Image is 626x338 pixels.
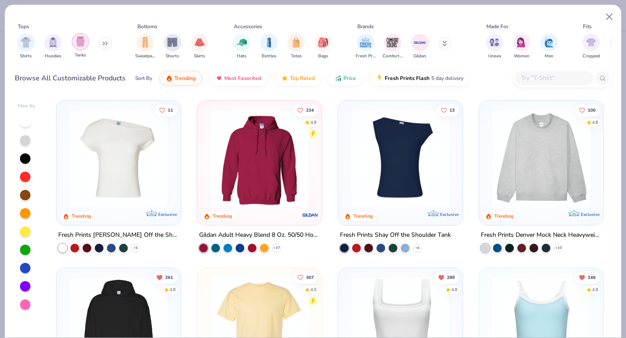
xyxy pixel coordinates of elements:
span: Tanks [75,52,86,59]
span: + 10 [555,245,561,251]
div: Accessories [234,23,262,30]
button: Like [293,104,318,116]
button: Like [575,104,600,116]
img: a1c94bf0-cbc2-4c5c-96ec-cab3b8502a7f [65,109,172,208]
span: Trending [174,75,196,82]
button: Unlike [575,271,600,283]
img: Women Image [517,37,527,47]
div: Fresh Prints [PERSON_NAME] Off the Shoulder Top [58,230,179,241]
span: Fresh Prints [356,53,376,60]
button: Unlike [434,271,459,283]
div: 4.8 [592,286,598,293]
div: Browse All Customizable Products [15,73,126,83]
span: Exclusive [440,212,459,217]
div: filter for Hoodies [44,34,62,60]
span: 249 [588,275,596,279]
button: Like [293,271,318,283]
span: Exclusive [580,212,599,217]
button: filter button [583,34,600,60]
span: Sweatpants [135,53,155,60]
div: filter for Totes [287,34,305,60]
div: Filter By [18,103,35,109]
div: Made For [486,23,508,30]
span: 288 [447,275,455,279]
div: filter for Unisex [486,34,503,60]
button: filter button [260,34,278,60]
img: TopRated.gif [281,75,288,82]
button: filter button [287,34,305,60]
img: Hats Image [237,37,247,47]
button: Top Rated [275,71,321,86]
img: Men Image [544,37,554,47]
img: Totes Image [291,37,301,47]
img: Hoodies Image [48,37,58,47]
button: filter button [72,34,89,60]
div: filter for Women [513,34,530,60]
img: Bags Image [318,37,328,47]
span: + 6 [133,245,138,251]
div: Gildan Adult Heavy Blend 8 Oz. 50/50 Hooded Sweatshirt [199,230,320,241]
div: 4.9 [310,286,316,293]
img: Tanks Image [76,36,85,46]
img: f5d85501-0dbb-4ee4-b115-c08fa3845d83 [488,109,595,208]
button: filter button [135,34,155,60]
button: filter button [356,34,376,60]
img: Gildan Image [413,36,426,49]
span: 261 [166,275,173,279]
span: 307 [306,275,314,279]
div: 4.8 [592,119,598,126]
div: filter for Fresh Prints [356,34,376,60]
div: filter for Comfort Colors [383,34,403,60]
button: Like [155,104,178,116]
span: Comfort Colors [383,53,403,60]
img: 5716b33b-ee27-473a-ad8a-9b8687048459 [347,109,454,208]
span: Unisex [488,53,501,60]
span: 13 [450,108,455,112]
div: Fresh Prints Denver Mock Neck Heavyweight Sweatshirt [481,230,602,241]
button: Like [436,104,459,116]
button: Most Favorited [209,71,268,86]
div: Sort By [135,74,152,82]
img: Shorts Image [167,37,177,47]
img: flash.gif [376,75,383,82]
span: Shorts [166,53,179,60]
button: filter button [513,34,530,60]
img: Gildan logo [302,206,319,224]
span: Bags [318,53,328,60]
div: Brands [357,23,374,30]
img: 01756b78-01f6-4cc6-8d8a-3c30c1a0c8ac [206,109,313,208]
div: filter for Skirts [191,34,208,60]
span: Most Favorited [224,75,261,82]
span: Women [514,53,529,60]
button: Price [328,71,363,86]
img: Skirts Image [195,37,205,47]
div: filter for Shorts [164,34,181,60]
span: Top Rated [290,75,315,82]
span: Fresh Prints Flash [385,75,430,82]
button: Close [601,9,618,25]
div: Fresh Prints Shay Off the Shoulder Tank [340,230,451,241]
span: 100 [588,108,596,112]
img: Fresh Prints Image [359,36,372,49]
span: Cropped [583,53,600,60]
div: Bottoms [137,23,157,30]
button: filter button [44,34,62,60]
span: 5 day delivery [431,73,463,83]
img: Cropped Image [586,37,596,47]
span: Hats [237,53,246,60]
img: most_fav.gif [216,75,223,82]
div: 4.8 [451,286,457,293]
img: af1e0f41-62ea-4e8f-9b2b-c8bb59fc549d [453,109,560,208]
div: filter for Hats [233,34,250,60]
button: filter button [540,34,558,60]
span: Shirts [20,53,32,60]
span: 11 [168,108,173,112]
span: Hoodies [45,53,61,60]
button: Trending [159,71,202,86]
div: 4.8 [170,286,176,293]
span: Totes [291,53,302,60]
span: Exclusive [158,212,177,217]
button: filter button [383,34,403,60]
span: + 6 [415,245,420,251]
div: 4.8 [310,119,316,126]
